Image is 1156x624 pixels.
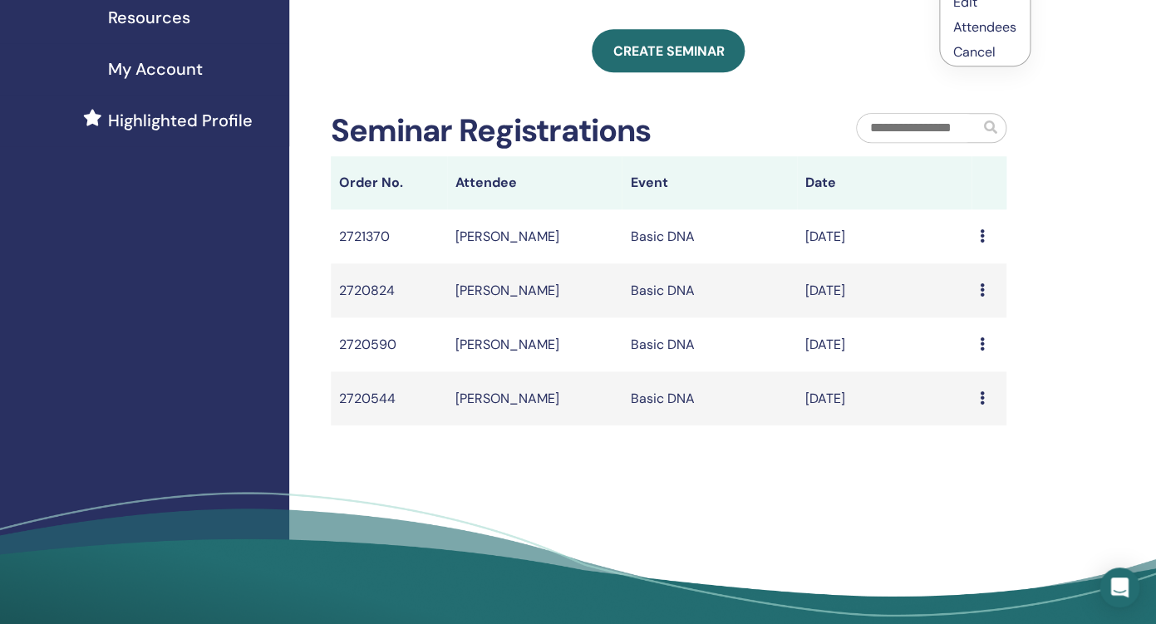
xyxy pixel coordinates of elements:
[108,108,253,133] span: Highlighted Profile
[331,209,447,263] td: 2721370
[797,371,972,425] td: [DATE]
[108,57,203,81] span: My Account
[592,29,745,72] a: Create seminar
[1099,567,1139,607] div: Open Intercom Messenger
[447,317,622,371] td: [PERSON_NAME]
[797,263,972,317] td: [DATE]
[622,263,796,317] td: Basic DNA
[447,209,622,263] td: [PERSON_NAME]
[797,317,972,371] td: [DATE]
[622,209,796,263] td: Basic DNA
[447,156,622,209] th: Attendee
[612,42,724,60] span: Create seminar
[331,371,447,425] td: 2720544
[953,18,1016,36] a: Attendees
[108,5,190,30] span: Resources
[331,317,447,371] td: 2720590
[622,317,796,371] td: Basic DNA
[331,263,447,317] td: 2720824
[797,156,972,209] th: Date
[447,371,622,425] td: [PERSON_NAME]
[797,209,972,263] td: [DATE]
[447,263,622,317] td: [PERSON_NAME]
[622,371,796,425] td: Basic DNA
[622,156,796,209] th: Event
[331,156,447,209] th: Order No.
[331,112,651,150] h2: Seminar Registrations
[953,42,1016,62] p: Cancel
